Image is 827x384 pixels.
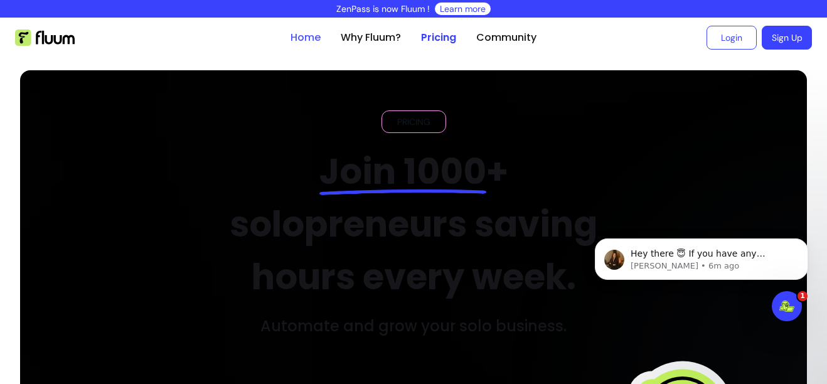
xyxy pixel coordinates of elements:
[476,30,536,45] a: Community
[341,30,401,45] a: Why Fluum?
[25,110,226,132] p: How can we help?
[440,3,486,15] a: Learn more
[762,26,812,50] a: Sign Up
[26,158,210,171] div: Refer & Earn $$
[798,291,808,301] span: 1
[216,20,238,43] div: Close
[576,212,827,350] iframe: Intercom notifications message
[319,147,486,196] span: Join 1000
[167,250,210,259] span: Messages
[707,26,757,50] a: Login
[201,146,626,304] h2: + solopreneurs saving hours every week.
[125,218,251,269] button: Messages
[291,30,321,45] a: Home
[260,316,567,336] h3: Automate and grow your solo business.
[15,29,75,46] img: Fluum Logo
[48,250,77,259] span: Home
[421,30,456,45] a: Pricing
[18,153,233,176] a: Refer & Earn $$
[772,291,802,321] iframe: Intercom live chat
[392,115,435,128] span: PRICING
[25,24,45,44] img: logo
[25,89,226,110] p: Hi there 👋
[26,199,210,212] div: Chat with us
[336,3,430,15] p: ZenPass is now Fluum !
[13,188,238,223] div: Chat with us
